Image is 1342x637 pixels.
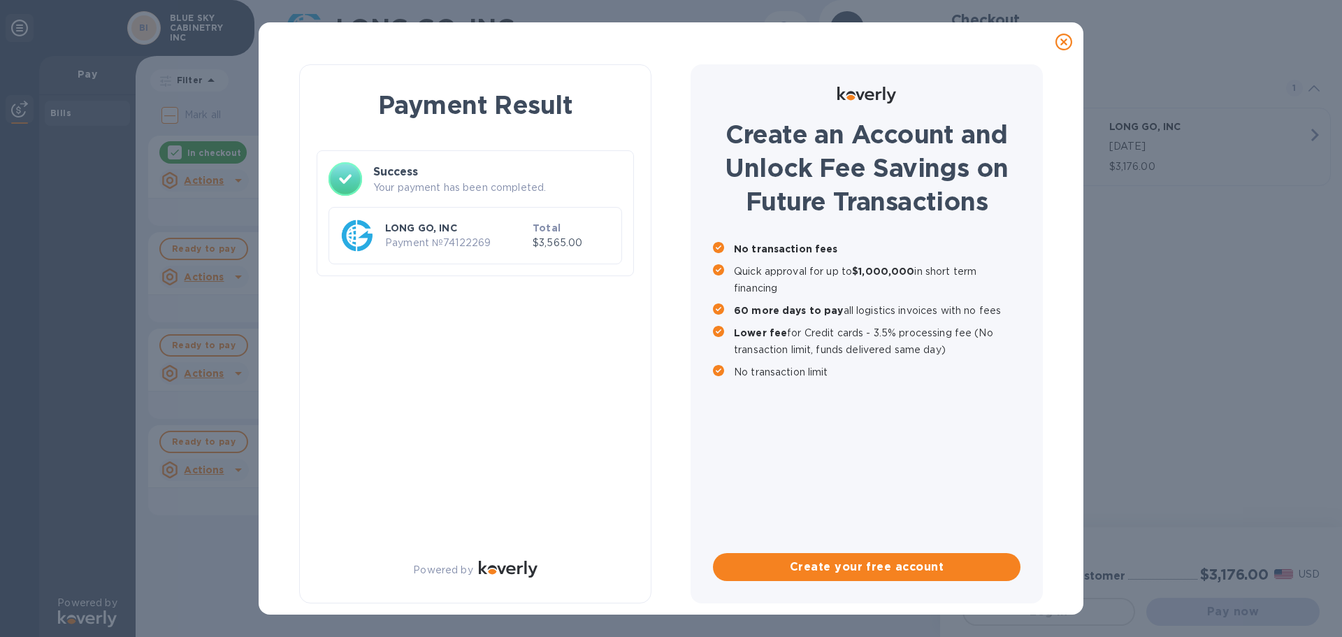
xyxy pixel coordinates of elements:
b: No transaction fees [734,243,838,255]
img: Logo [479,561,537,578]
span: Create your free account [724,559,1009,575]
b: Total [533,222,561,234]
h3: Success [373,164,622,180]
p: Payment № 74122269 [385,236,527,250]
p: Quick approval for up to in short term financing [734,263,1020,296]
h1: Payment Result [322,87,628,122]
b: 60 more days to pay [734,305,844,316]
p: for Credit cards - 3.5% processing fee (No transaction limit, funds delivered same day) [734,324,1020,358]
p: LONG GO, INC [385,221,527,235]
p: all logistics invoices with no fees [734,302,1020,319]
p: No transaction limit [734,364,1020,380]
p: $3,565.00 [533,236,610,250]
button: Create your free account [713,553,1020,581]
b: Lower fee [734,327,787,338]
p: Powered by [413,563,472,578]
h1: Create an Account and Unlock Fee Savings on Future Transactions [713,117,1020,218]
img: Logo [837,87,896,103]
p: Your payment has been completed. [373,180,622,195]
b: $1,000,000 [852,266,914,277]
